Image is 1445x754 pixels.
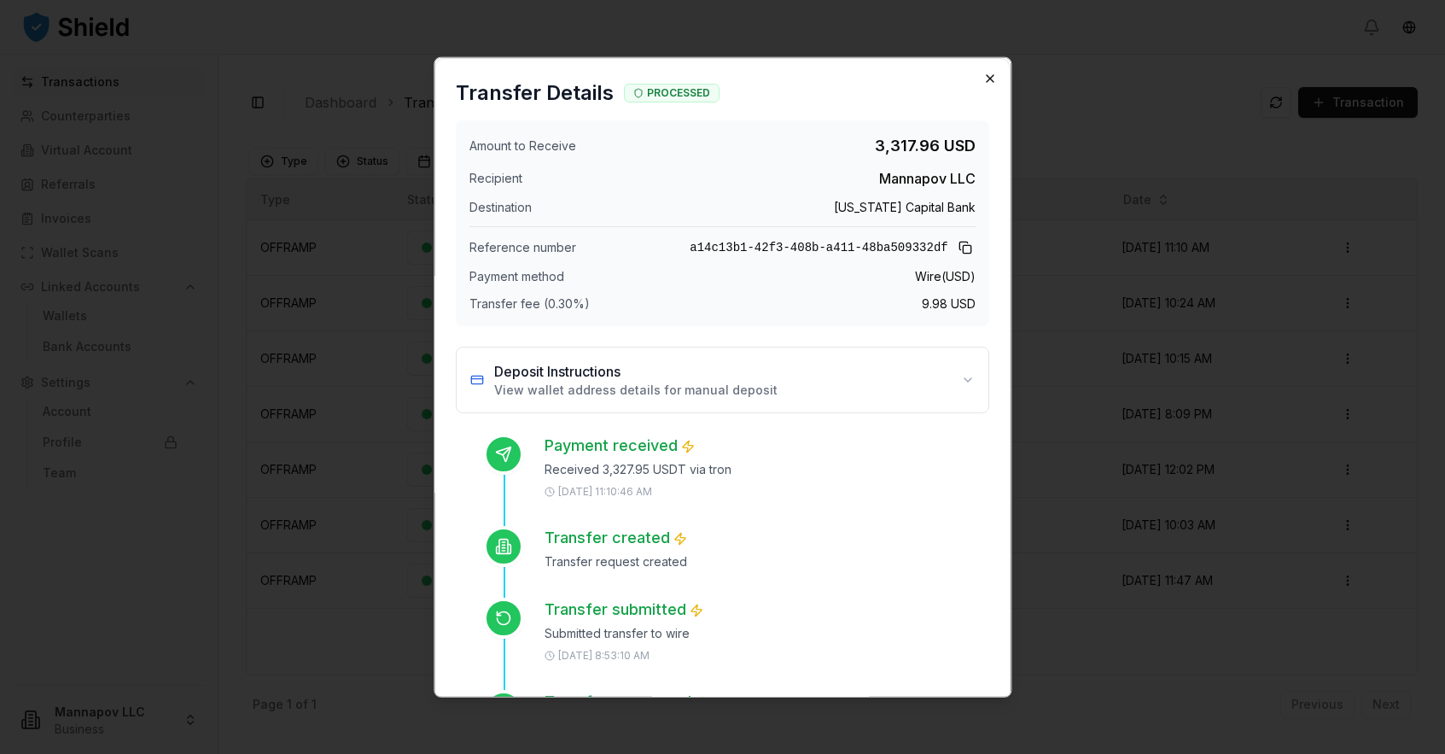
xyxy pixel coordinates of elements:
[879,167,976,188] span: Mannapov LLC
[545,597,703,621] h3: Transfer submitted
[469,137,576,154] span: Amount to Receive
[922,295,976,312] span: 9.98 USD
[469,267,564,284] span: Payment method
[545,433,695,457] h3: Payment received
[494,360,778,381] h3: Deposit Instructions
[545,624,989,641] p: Submitted transfer to wire
[469,238,576,255] span: Reference number
[545,525,687,549] h3: Transfer created
[834,198,976,215] span: [US_STATE] Capital Bank
[545,689,708,713] h3: Transfer processed
[469,295,590,312] span: Transfer fee (0.30%)
[469,169,522,186] span: Recipient
[469,198,532,215] span: Destination
[624,83,720,102] div: PROCESSED
[457,347,988,412] button: Deposit InstructionsView wallet address details for manual deposit
[558,648,650,662] p: [DATE] 8:53:10 AM
[875,133,976,157] span: 3,317.96 USD
[690,238,948,255] span: a14c13b1-42f3-408b-a411-48ba509332df
[558,484,652,498] p: [DATE] 11:10:46 AM
[545,552,989,570] p: Transfer request created
[915,267,976,284] span: Wire ( USD )
[545,460,989,477] p: Received 3,327.95 USDT via tron
[456,79,614,106] h2: Transfer Details
[494,381,778,398] p: View wallet address details for manual deposit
